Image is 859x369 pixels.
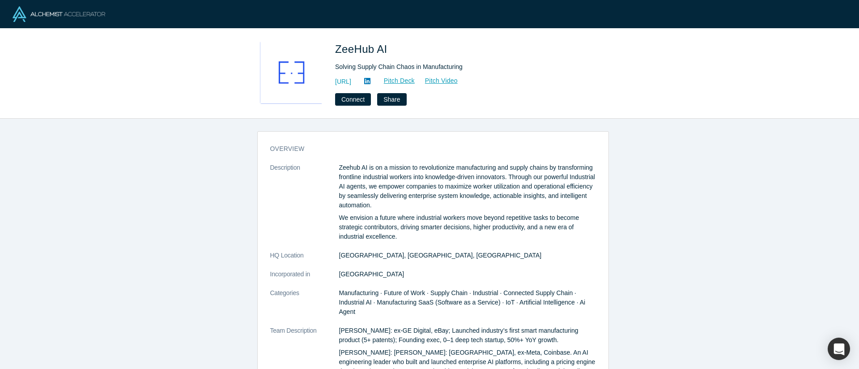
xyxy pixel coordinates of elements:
img: ZeeHub AI's Logo [260,41,323,104]
dt: Description [270,163,339,251]
img: Alchemist Logo [13,6,105,22]
button: Share [377,93,406,106]
p: We envision a future where industrial workers move beyond repetitive tasks to become strategic co... [339,213,596,241]
a: Pitch Deck [374,76,415,86]
span: ZeeHub AI [335,43,391,55]
h3: overview [270,144,583,154]
span: Manufacturing · Future of Work · Supply Chain · Industrial · Connected Supply Chain · Industrial ... [339,289,586,315]
a: Pitch Video [415,76,458,86]
p: Zeehub AI is on a mission to revolutionize manufacturing and supply chains by transforming frontl... [339,163,596,210]
p: [PERSON_NAME]: ex‑GE Digital, eBay; Launched industry’s first smart manufacturing product (5+ pat... [339,326,596,345]
dt: HQ Location [270,251,339,270]
dd: [GEOGRAPHIC_DATA] [339,270,596,279]
div: Solving Supply Chain Chaos in Manufacturing [335,62,586,72]
a: [URL] [335,77,351,86]
dd: [GEOGRAPHIC_DATA], [GEOGRAPHIC_DATA], [GEOGRAPHIC_DATA] [339,251,596,260]
button: Connect [335,93,371,106]
dt: Categories [270,288,339,326]
dt: Incorporated in [270,270,339,288]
